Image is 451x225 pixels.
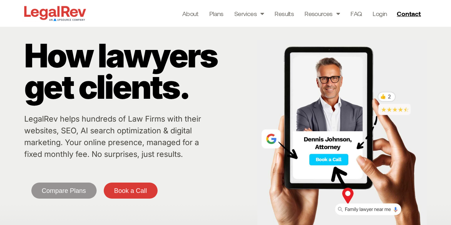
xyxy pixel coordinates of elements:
[397,10,421,17] span: Contact
[373,9,387,19] a: Login
[350,9,362,19] a: FAQ
[182,9,387,19] nav: Menu
[209,9,224,19] a: Plans
[394,8,425,19] a: Contact
[275,9,294,19] a: Results
[304,9,340,19] a: Resources
[182,9,199,19] a: About
[234,9,264,19] a: Services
